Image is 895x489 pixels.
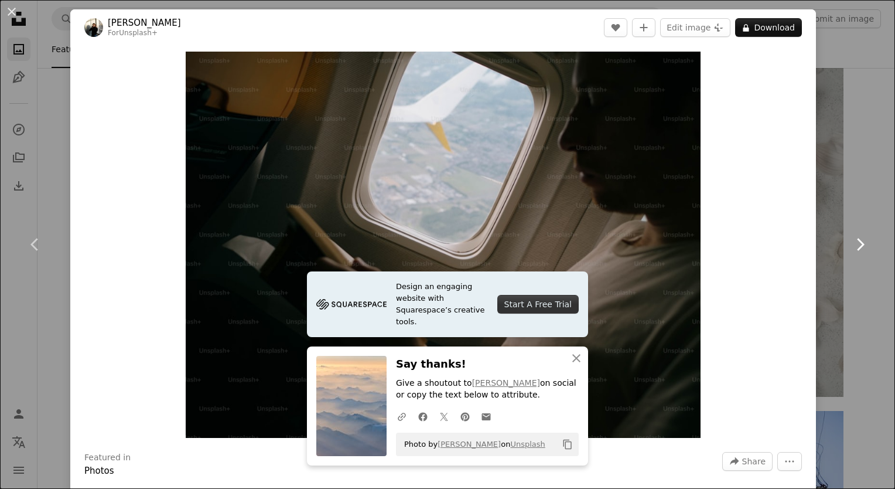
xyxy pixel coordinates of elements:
[438,440,501,449] a: [PERSON_NAME]
[316,296,387,313] img: file-1705255347840-230a6ab5bca9image
[722,452,773,471] button: Share this image
[742,453,766,470] span: Share
[108,17,181,29] a: [PERSON_NAME]
[186,52,701,438] button: Zoom in on this image
[186,52,701,438] img: Man reading book inside airplane near window
[558,434,578,454] button: Copy to clipboard
[396,281,488,328] span: Design an engaging website with Squarespace’s creative tools.
[777,452,802,471] button: More Actions
[497,295,579,314] div: Start A Free Trial
[84,466,114,476] a: Photos
[735,18,802,37] button: Download
[825,188,895,301] a: Next
[412,405,433,428] a: Share on Facebook
[660,18,730,37] button: Edit image
[307,271,588,337] a: Design an engaging website with Squarespace’s creative tools.Start A Free Trial
[84,18,103,37] img: Go to Giulia Squillace's profile
[472,378,540,388] a: [PERSON_NAME]
[84,452,131,464] h3: Featured in
[433,405,455,428] a: Share on Twitter
[632,18,655,37] button: Add to Collection
[455,405,476,428] a: Share on Pinterest
[396,356,579,373] h3: Say thanks!
[396,378,579,401] p: Give a shoutout to on social or copy the text below to attribute.
[510,440,545,449] a: Unsplash
[119,29,158,37] a: Unsplash+
[398,435,545,454] span: Photo by on
[108,29,181,38] div: For
[604,18,627,37] button: Like
[476,405,497,428] a: Share over email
